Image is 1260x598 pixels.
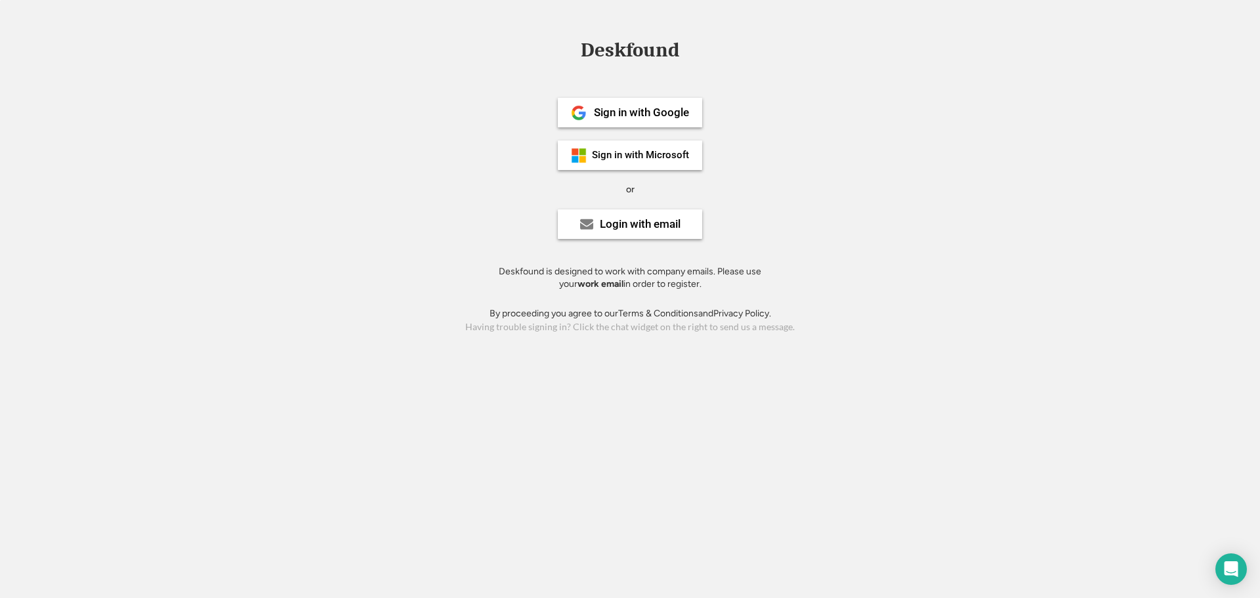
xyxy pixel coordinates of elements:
img: 1024px-Google__G__Logo.svg.png [571,105,587,121]
div: Sign in with Microsoft [592,150,689,160]
div: Open Intercom Messenger [1215,553,1247,585]
strong: work email [577,278,623,289]
div: Deskfound is designed to work with company emails. Please use your in order to register. [482,265,778,291]
div: Sign in with Google [594,107,689,118]
img: ms-symbollockup_mssymbol_19.png [571,148,587,163]
a: Terms & Conditions [618,308,698,319]
div: or [626,183,635,196]
div: Deskfound [574,40,686,60]
a: Privacy Policy. [713,308,771,319]
div: Login with email [600,219,681,230]
div: By proceeding you agree to our and [490,307,771,320]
